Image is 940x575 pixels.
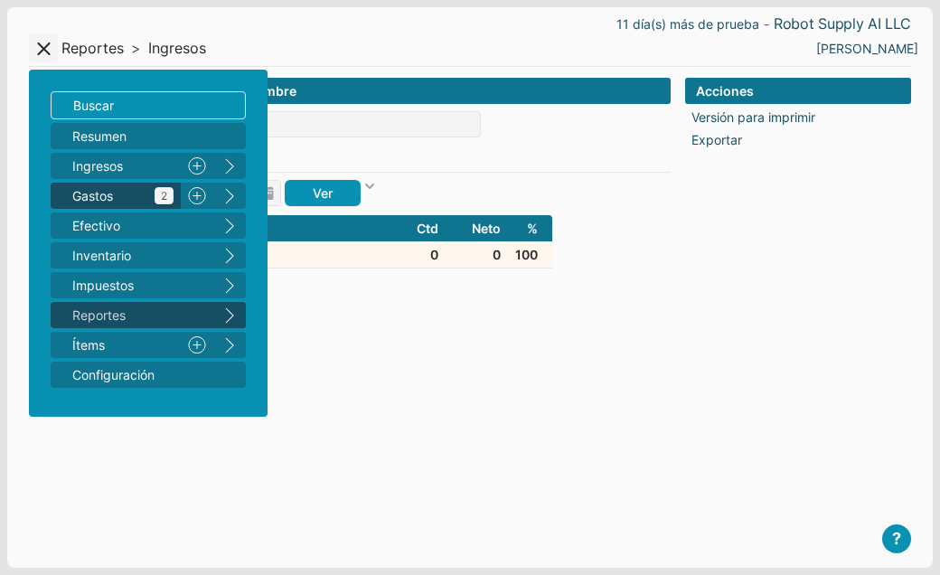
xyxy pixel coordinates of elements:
[51,183,181,209] a: Gastos2
[72,365,206,384] span: Configuración
[61,39,124,58] span: Reportes
[51,153,181,179] a: Ingresos
[285,180,361,206] a: Ver
[213,153,246,179] button: right
[51,272,213,298] a: Impuestos
[616,14,759,33] a: 11 día(s) más de prueba
[51,123,246,149] a: Resumen
[446,241,508,269] th: 0
[72,216,206,235] span: Efectivo
[51,332,181,358] a: Ítems
[51,91,246,119] input: Buscar
[764,19,769,30] span: -
[383,241,446,269] th: 0
[51,302,213,328] a: Reportes
[51,242,213,269] a: Inventario
[29,145,671,170] div: Ingresos:
[508,241,552,269] th: 100
[816,39,918,58] a: Maria Campias
[691,108,815,127] a: Versión para imprimir
[508,215,552,241] th: %
[691,130,742,149] a: Exportar
[181,332,213,358] a: Nuevo
[446,215,508,241] th: Neto
[148,39,206,58] span: Ingresos
[213,183,246,209] button: right
[181,153,213,179] a: Nuevo
[72,127,206,146] span: Resumen
[213,302,246,328] button: right
[51,212,213,239] a: Efectivo
[131,39,141,58] span: >
[213,242,246,269] button: right
[29,78,671,104] div: Encuentra un ítem ingresando su nombre
[29,33,58,62] button: Menu
[213,272,246,298] button: right
[72,335,174,354] span: Ítems
[383,215,446,241] th: Ctd
[72,156,174,175] span: Ingresos
[213,212,246,239] button: right
[774,14,911,33] a: Robot Supply AI LLC
[155,187,174,204] i: 2
[685,78,911,104] div: Acciones
[213,332,246,358] button: right
[72,276,206,295] span: Impuestos
[181,183,213,209] a: Nuevo
[882,524,911,553] button: ?
[51,362,246,388] a: Configuración
[72,246,206,265] span: Inventario
[72,186,174,205] span: Gastos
